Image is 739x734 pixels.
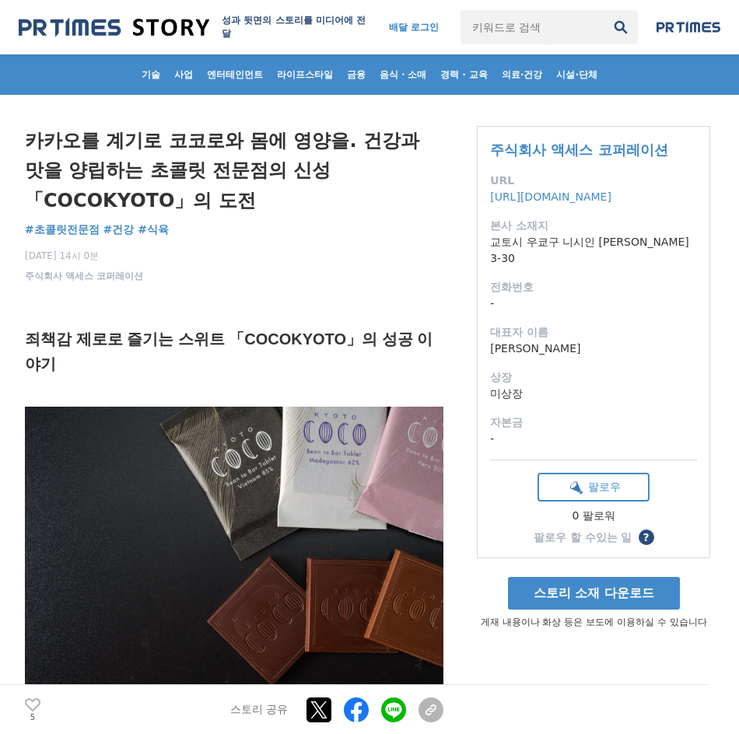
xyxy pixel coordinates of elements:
a: 엔터테인먼트 [201,54,269,95]
font: 시설·단체 [556,69,597,80]
font: 죄책감 제로로 즐기는 스위트 「COCOKYOTO」의 성공 이야기 [25,330,433,372]
input: 키워드로 검색 [461,10,604,44]
font: 전화번호 [490,281,534,293]
a: 의료·건강 [496,54,549,95]
font: 사업 [174,69,193,80]
font: 대표자 이름 [490,326,548,338]
a: 음식・소매 [373,54,433,95]
a: 기술 [135,54,166,95]
font: 의료·건강 [502,69,543,80]
font: ? [643,531,649,544]
font: URL [490,174,514,187]
a: 시설·단체 [550,54,604,95]
font: 라이프스타일 [277,69,333,80]
font: 스토리 공유 [230,703,288,715]
img: thumbnail_be219180-5495-11ef-81af-bf8fa527242a.jpg [25,407,443,686]
font: 주식회사 액세스 코퍼레이션 [25,271,143,281]
a: [URL][DOMAIN_NAME] [490,190,611,203]
button: 검색 [604,10,638,44]
font: 5 [30,712,35,721]
a: #식육 [138,222,169,238]
font: - [490,297,494,309]
font: 미상장 [490,387,523,400]
a: 스토리 소재 다운로드 [508,577,680,610]
font: 교토시 우쿄구 니시인 [PERSON_NAME] 3-30 [490,236,689,264]
font: #초콜릿전문점 [25,223,100,236]
a: 사업 [168,54,199,95]
a: 경력 · 교육 [434,54,494,95]
a: 주식회사 액세스 코퍼레이션 [25,269,143,283]
a: 배달 로그인 [373,10,454,44]
a: 성과 뒷면의 스토리를 미디어에 전달 성과 뒷면의 스토리를 미디어에 전달 [19,14,373,40]
font: 경력 · 교육 [440,69,488,80]
font: 팔로우 [588,481,621,493]
a: 라이프스타일 [271,54,339,95]
button: ? [639,530,654,545]
a: #건강 [103,222,135,238]
font: 상장 [490,371,512,383]
a: #초콜릿전문점 [25,222,100,238]
font: - [490,432,494,445]
font: [DATE] 14시 0분 [25,250,99,261]
font: 엔터테인먼트 [207,69,263,80]
button: 팔로우 [538,473,650,502]
img: 성과 뒷면의 스토리를 미디어에 전달 [19,17,209,38]
font: 본사 소재지 [490,219,548,232]
a: 금융 [341,54,372,95]
font: 게재 내용이나 화상 등은 보도에 이용하실 수 있습니다 [481,617,707,627]
font: 자본금 [490,416,523,428]
font: #식육 [138,223,169,236]
font: 팔로우 할 수있는 일 [534,531,632,544]
font: [PERSON_NAME] [490,342,580,355]
font: 기술 [142,69,160,80]
font: 음식・소매 [380,69,426,80]
font: 성과 뒷면의 스토리를 미디어에 전달 [222,15,366,39]
font: 카카오를 계기로 코코로와 몸에 영양을. 건강과 맛을 양립하는 초콜릿 전문점의 신성 「COCOKYOTO」의 도전 [25,130,419,211]
font: 0 팔로워 [573,509,615,522]
font: #건강 [103,223,135,236]
font: 금융 [347,69,366,80]
a: 주식회사 액세스 코퍼레이션 [490,142,668,158]
font: 스토리 소재 다운로드 [534,585,654,600]
font: 배달 로그인 [389,22,439,33]
img: prtimes [657,21,720,33]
